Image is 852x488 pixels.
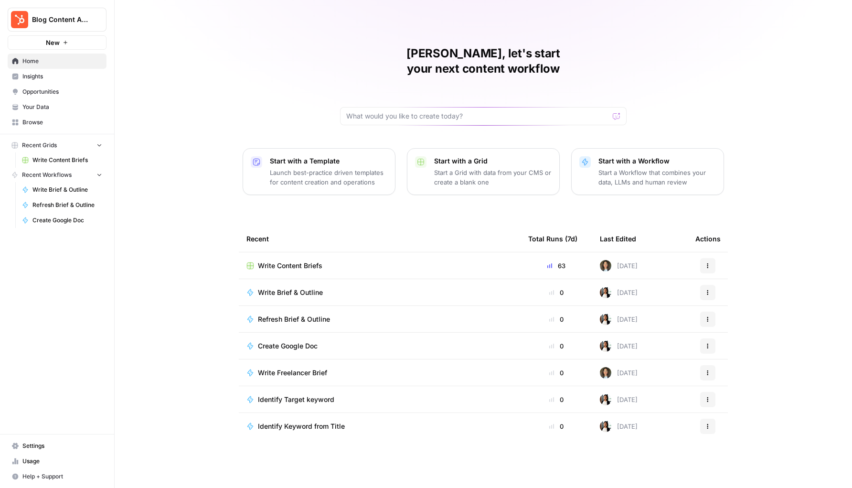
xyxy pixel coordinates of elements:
[528,226,577,252] div: Total Runs (7d)
[11,11,28,28] img: Blog Content Action Plan Logo
[571,148,724,195] button: Start with a WorkflowStart a Workflow that combines your data, LLMs and human review
[8,54,106,69] a: Home
[8,35,106,50] button: New
[8,469,106,484] button: Help + Support
[600,314,611,325] img: xqjo96fmx1yk2e67jao8cdkou4un
[246,422,513,431] a: Identify Keyword from Title
[258,288,323,297] span: Write Brief & Outline
[258,368,327,378] span: Write Freelancer Brief
[8,99,106,115] a: Your Data
[258,395,334,404] span: Identify Target keyword
[22,87,102,96] span: Opportunities
[22,442,102,450] span: Settings
[600,421,638,432] div: [DATE]
[32,216,102,225] span: Create Google Doc
[22,118,102,127] span: Browse
[18,197,106,213] a: Refresh Brief & Outline
[32,15,90,24] span: Blog Content Action Plan
[22,472,102,481] span: Help + Support
[600,367,611,379] img: 2lxmex1b25e6z9c9ikx19pg4vxoo
[528,261,585,271] div: 63
[528,288,585,297] div: 0
[528,314,585,324] div: 0
[600,260,638,271] div: [DATE]
[346,111,609,121] input: What would you like to create today?
[600,260,611,271] img: 2lxmex1b25e6z9c9ikx19pg4vxoo
[246,226,513,252] div: Recent
[340,46,627,76] h1: [PERSON_NAME], let's start your next content workflow
[600,394,638,405] div: [DATE]
[8,115,106,130] a: Browse
[600,314,638,325] div: [DATE]
[598,156,716,166] p: Start with a Workflow
[600,421,611,432] img: xqjo96fmx1yk2e67jao8cdkou4un
[246,341,513,351] a: Create Google Doc
[600,340,611,352] img: xqjo96fmx1yk2e67jao8cdkou4un
[243,148,395,195] button: Start with a TemplateLaunch best-practice driven templates for content creation and operations
[32,201,102,209] span: Refresh Brief & Outline
[695,226,721,252] div: Actions
[18,152,106,168] a: Write Content Briefs
[32,156,102,164] span: Write Content Briefs
[246,368,513,378] a: Write Freelancer Brief
[270,156,387,166] p: Start with a Template
[18,213,106,228] a: Create Google Doc
[258,261,322,271] span: Write Content Briefs
[8,438,106,454] a: Settings
[528,368,585,378] div: 0
[8,168,106,182] button: Recent Workflows
[22,72,102,81] span: Insights
[22,457,102,466] span: Usage
[8,84,106,99] a: Opportunities
[246,395,513,404] a: Identify Target keyword
[598,168,716,187] p: Start a Workflow that combines your data, LLMs and human review
[600,394,611,405] img: xqjo96fmx1yk2e67jao8cdkou4un
[528,422,585,431] div: 0
[22,57,102,65] span: Home
[18,182,106,197] a: Write Brief & Outline
[32,185,102,194] span: Write Brief & Outline
[600,226,636,252] div: Last Edited
[22,171,72,179] span: Recent Workflows
[8,69,106,84] a: Insights
[528,341,585,351] div: 0
[246,288,513,297] a: Write Brief & Outline
[270,168,387,187] p: Launch best-practice driven templates for content creation and operations
[8,454,106,469] a: Usage
[600,340,638,352] div: [DATE]
[434,168,552,187] p: Start a Grid with data from your CMS or create a blank one
[258,422,345,431] span: Identify Keyword from Title
[46,38,60,47] span: New
[246,314,513,324] a: Refresh Brief & Outline
[600,287,611,298] img: xqjo96fmx1yk2e67jao8cdkou4un
[600,287,638,298] div: [DATE]
[258,341,318,351] span: Create Google Doc
[600,367,638,379] div: [DATE]
[528,395,585,404] div: 0
[258,314,330,324] span: Refresh Brief & Outline
[8,138,106,152] button: Recent Grids
[246,261,513,271] a: Write Content Briefs
[407,148,560,195] button: Start with a GridStart a Grid with data from your CMS or create a blank one
[8,8,106,32] button: Workspace: Blog Content Action Plan
[22,141,57,150] span: Recent Grids
[22,103,102,111] span: Your Data
[434,156,552,166] p: Start with a Grid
